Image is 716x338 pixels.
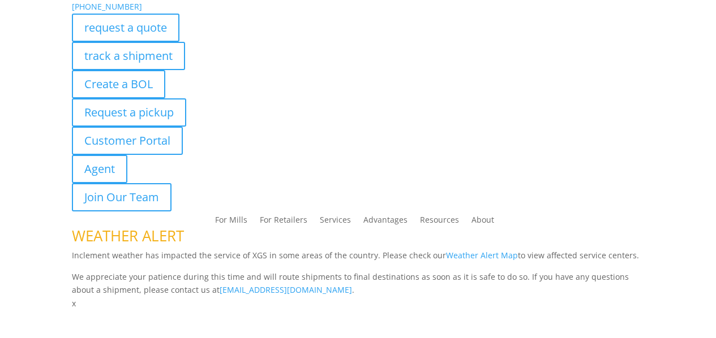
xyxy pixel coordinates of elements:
[72,249,645,270] p: Inclement weather has impacted the service of XGS in some areas of the country. Please check our ...
[320,216,351,228] a: Services
[220,284,352,295] a: [EMAIL_ADDRESS][DOMAIN_NAME]
[72,155,127,183] a: Agent
[72,14,179,42] a: request a quote
[72,127,183,155] a: Customer Portal
[72,98,186,127] a: Request a pickup
[72,297,645,310] p: x
[72,183,172,211] a: Join Our Team
[72,70,165,98] a: Create a BOL
[215,216,247,228] a: For Mills
[363,216,408,228] a: Advantages
[420,216,459,228] a: Resources
[471,216,494,228] a: About
[72,42,185,70] a: track a shipment
[72,270,645,297] p: We appreciate your patience during this time and will route shipments to final destinations as so...
[446,250,518,261] a: Weather Alert Map
[72,226,184,246] span: WEATHER ALERT
[72,310,645,333] h1: Request a Quote
[260,216,307,228] a: For Retailers
[72,1,142,12] a: [PHONE_NUMBER]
